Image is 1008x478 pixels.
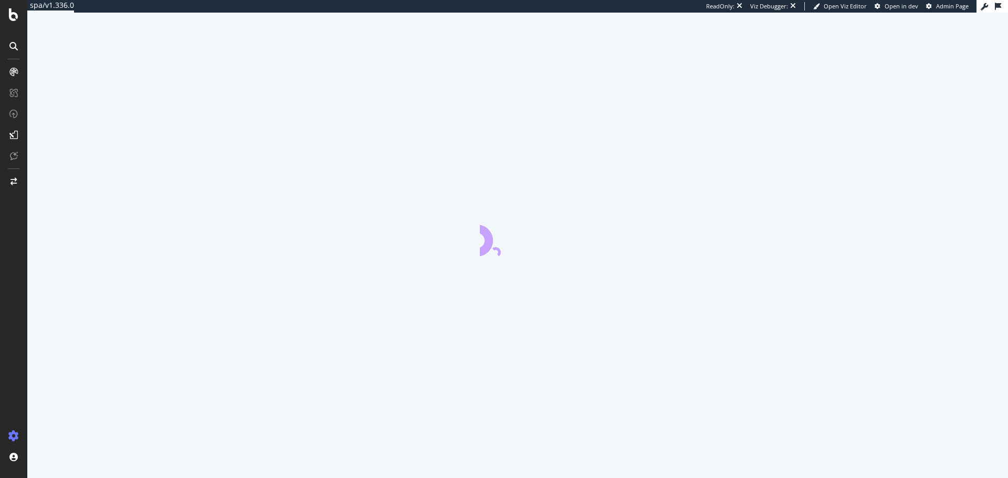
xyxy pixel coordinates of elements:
[750,2,788,10] div: Viz Debugger:
[875,2,918,10] a: Open in dev
[813,2,867,10] a: Open Viz Editor
[885,2,918,10] span: Open in dev
[936,2,969,10] span: Admin Page
[824,2,867,10] span: Open Viz Editor
[706,2,734,10] div: ReadOnly:
[480,218,555,256] div: animation
[926,2,969,10] a: Admin Page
